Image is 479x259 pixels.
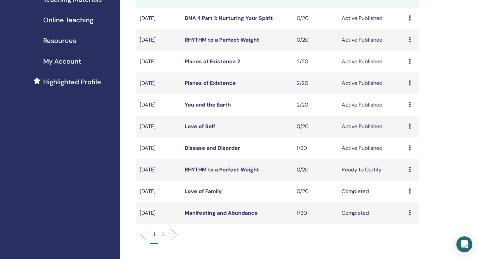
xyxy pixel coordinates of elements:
td: Completed [338,181,405,202]
a: Love of Self [185,123,215,130]
td: [DATE] [136,202,181,224]
a: DNA 4 Part 1: Nurturing Your Spirit [185,15,273,22]
td: 0/20 [293,116,338,137]
td: Active Published [338,8,405,29]
td: Active Published [338,29,405,51]
td: 0/20 [293,29,338,51]
td: [DATE] [136,116,181,137]
td: Ready to Certify [338,159,405,181]
a: Manifesting and Abundance [185,209,258,216]
p: 1 [153,231,155,238]
a: RHYTHM to a Perfect Weight [185,36,259,43]
td: 1/20 [293,202,338,224]
span: Resources [43,36,76,46]
a: RHYTHM to a Perfect Weight [185,166,259,173]
td: Active Published [338,94,405,116]
span: Online Teaching [43,15,93,25]
a: You and the Earth [185,101,231,108]
td: 1/20 [293,137,338,159]
td: 2/20 [293,94,338,116]
td: Active Published [338,116,405,137]
td: Completed [338,202,405,224]
td: [DATE] [136,29,181,51]
a: Planes of Existence [185,80,236,87]
a: Disease and Disorder [185,144,240,151]
td: Active Published [338,137,405,159]
td: [DATE] [136,181,181,202]
a: Love of Family [185,188,222,195]
td: [DATE] [136,94,181,116]
td: Active Published [338,51,405,73]
td: 0/20 [293,8,338,29]
span: Highlighted Profile [43,77,101,87]
td: 2/20 [293,51,338,73]
p: 2 [162,231,164,238]
td: 0/20 [293,159,338,181]
a: Planes of Existence 2 [185,58,240,65]
td: [DATE] [136,8,181,29]
td: Active Published [338,73,405,94]
td: [DATE] [136,137,181,159]
td: [DATE] [136,159,181,181]
span: My Account [43,56,81,66]
td: [DATE] [136,73,181,94]
td: [DATE] [136,51,181,73]
td: 2/20 [293,73,338,94]
div: Open Intercom Messenger [456,236,472,252]
td: 0/20 [293,181,338,202]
